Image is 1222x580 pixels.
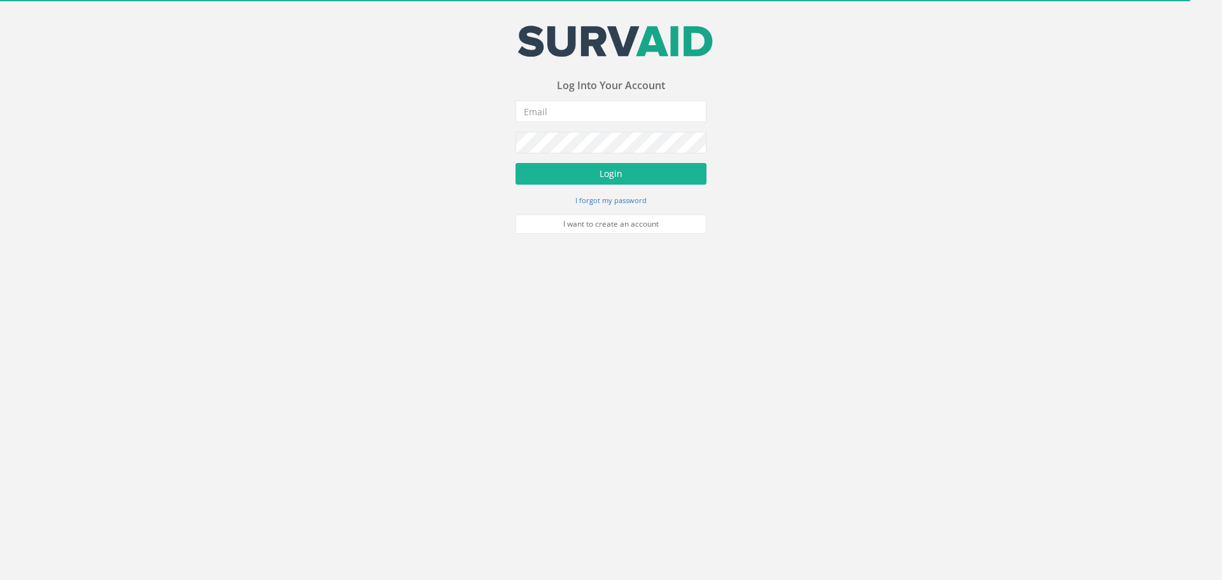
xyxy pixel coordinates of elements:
small: I forgot my password [575,195,647,205]
h3: Log Into Your Account [516,80,706,92]
input: Email [516,101,706,122]
button: Login [516,163,706,185]
a: I forgot my password [575,194,647,206]
a: I want to create an account [516,215,706,234]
